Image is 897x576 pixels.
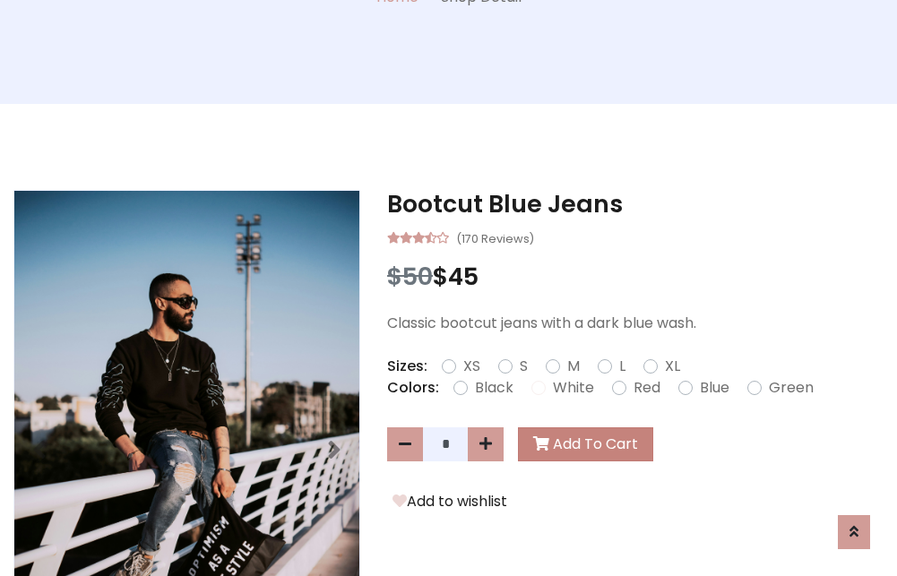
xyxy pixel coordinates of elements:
[387,377,439,399] p: Colors:
[769,377,814,399] label: Green
[387,313,884,334] p: Classic bootcut jeans with a dark blue wash.
[448,260,479,293] span: 45
[387,190,884,219] h3: Bootcut Blue Jeans
[520,356,528,377] label: S
[553,377,594,399] label: White
[475,377,513,399] label: Black
[463,356,480,377] label: XS
[387,490,513,513] button: Add to wishlist
[456,227,534,248] small: (170 Reviews)
[700,377,729,399] label: Blue
[567,356,580,377] label: M
[387,356,427,377] p: Sizes:
[665,356,680,377] label: XL
[518,427,653,461] button: Add To Cart
[619,356,625,377] label: L
[387,260,433,293] span: $50
[387,262,884,291] h3: $
[634,377,660,399] label: Red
